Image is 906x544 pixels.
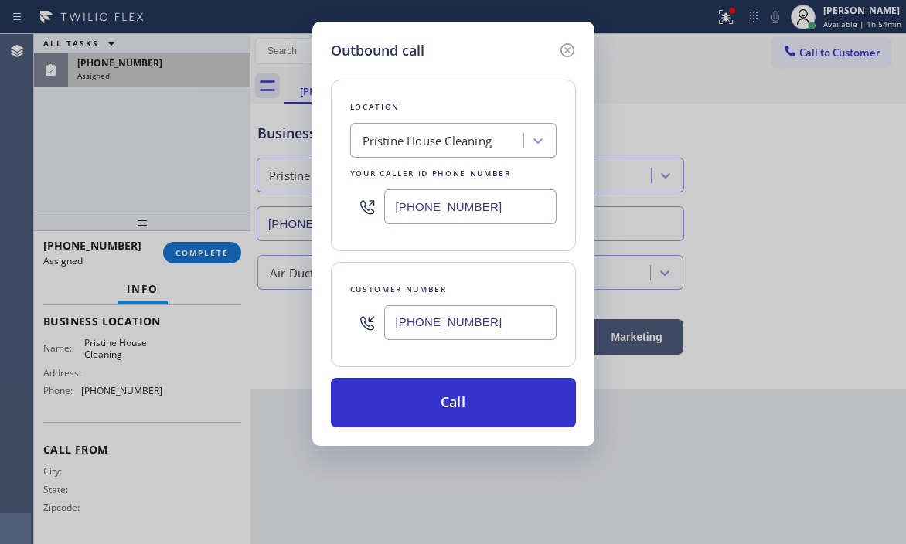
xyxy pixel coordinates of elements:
div: Pristine House Cleaning [363,132,492,150]
div: Location [350,99,557,115]
div: Your caller id phone number [350,165,557,182]
input: (123) 456-7890 [384,305,557,340]
input: (123) 456-7890 [384,189,557,224]
div: Customer number [350,281,557,297]
button: Call [331,378,576,427]
h5: Outbound call [331,40,424,61]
